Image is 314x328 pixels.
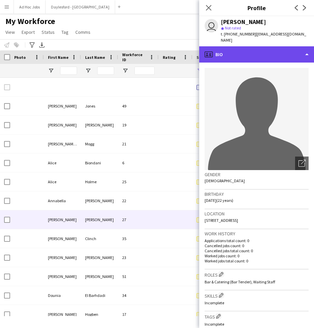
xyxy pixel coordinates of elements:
[197,85,217,90] span: Invited
[60,67,77,75] input: First Name Filter Input
[44,267,81,286] div: [PERSON_NAME]
[44,210,81,229] div: [PERSON_NAME]
[118,229,159,248] div: 35
[197,161,217,166] span: Invited
[118,191,159,210] div: 22
[197,312,217,317] span: Invited
[197,293,217,298] span: Invited
[19,28,37,37] a: Export
[118,248,159,267] div: 23
[44,191,81,210] div: Annabella
[197,255,217,260] span: Invited
[48,55,69,60] span: First Name
[205,292,309,299] h3: Skills
[118,154,159,172] div: 6
[85,68,91,74] button: Open Filter Menu
[73,28,93,37] a: Comms
[199,46,314,63] div: Bio
[28,41,36,49] app-action-btn: Advanced filters
[205,258,309,263] p: Worked jobs total count: 0
[81,229,118,248] div: Clinch
[205,218,238,223] span: [STREET_ADDRESS]
[118,305,159,324] div: 17
[205,171,309,178] h3: Gender
[221,31,256,37] span: t. [PHONE_NUMBER]
[44,116,81,134] div: [PERSON_NAME]
[205,198,233,203] span: [DATE] (22 years)
[205,243,309,248] p: Cancelled jobs count: 0
[81,154,118,172] div: Biondani
[81,286,118,305] div: El Barhdadi
[197,55,210,60] span: Status
[5,29,15,35] span: View
[81,305,118,324] div: Hogben
[39,28,57,37] a: Status
[118,172,159,191] div: 25
[75,29,90,35] span: Comms
[205,211,309,217] h3: Location
[205,231,309,237] h3: Work history
[5,16,55,26] span: My Workforce
[44,154,81,172] div: Alice
[61,29,69,35] span: Tag
[97,67,114,75] input: Last Name Filter Input
[81,210,118,229] div: [PERSON_NAME]
[81,116,118,134] div: [PERSON_NAME]
[205,300,309,305] p: Incomplete
[81,248,118,267] div: [PERSON_NAME]
[46,0,115,14] button: Daylesford - [GEOGRAPHIC_DATA]
[44,248,81,267] div: [PERSON_NAME]
[163,55,176,60] span: Rating
[118,97,159,115] div: 49
[197,236,217,241] span: Invited
[85,55,105,60] span: Last Name
[221,19,266,25] div: [PERSON_NAME]
[199,3,314,12] h3: Profile
[59,28,71,37] a: Tag
[205,253,309,258] p: Worked jobs count: 0
[205,178,245,183] span: [DEMOGRAPHIC_DATA]
[197,68,203,74] button: Open Filter Menu
[134,67,155,75] input: Workforce ID Filter Input
[118,267,159,286] div: 51
[44,305,81,324] div: [PERSON_NAME]
[81,191,118,210] div: [PERSON_NAME]
[118,116,159,134] div: 19
[118,286,159,305] div: 34
[197,198,217,204] span: Invited
[197,180,217,185] span: Invited
[205,191,309,197] h3: Birthday
[42,29,55,35] span: Status
[197,217,217,222] span: Invited
[118,210,159,229] div: 27
[81,135,118,153] div: Mogg
[22,29,35,35] span: Export
[221,31,306,43] span: | [EMAIL_ADDRESS][DOMAIN_NAME]
[205,322,309,327] p: Incomplete
[205,271,309,278] h3: Roles
[122,68,128,74] button: Open Filter Menu
[44,229,81,248] div: [PERSON_NAME]
[118,135,159,153] div: 21
[205,248,309,253] p: Cancelled jobs total count: 0
[44,135,81,153] div: [PERSON_NAME] ([PERSON_NAME])
[48,68,54,74] button: Open Filter Menu
[4,84,10,90] input: Row Selection is disabled for this row (unchecked)
[225,25,241,30] span: Not rated
[14,55,26,60] span: Photo
[197,142,217,147] span: Invited
[44,97,81,115] div: [PERSON_NAME]
[81,97,118,115] div: Jones
[81,172,118,191] div: Holme
[122,52,147,62] span: Workforce ID
[205,313,309,320] h3: Tags
[44,286,81,305] div: Dounia
[205,279,275,284] span: Bar & Catering (Bar Tender), Waiting Staff
[205,238,309,243] p: Applications total count: 0
[197,104,217,109] span: Invited
[197,274,217,279] span: Invited
[38,41,46,49] app-action-btn: Export XLSX
[81,267,118,286] div: [PERSON_NAME]
[3,28,18,37] a: View
[14,0,46,14] button: Ad Hoc Jobs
